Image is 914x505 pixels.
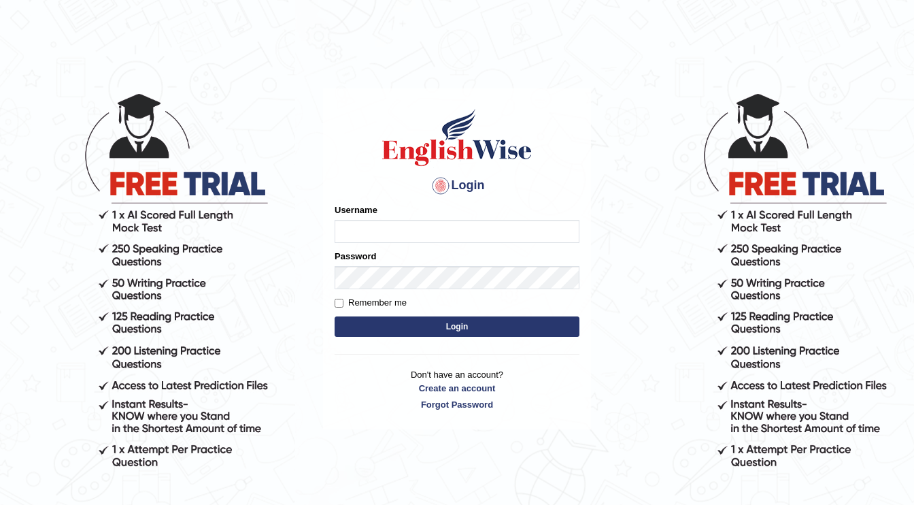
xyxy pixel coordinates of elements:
label: Username [335,203,377,216]
h4: Login [335,175,579,197]
a: Create an account [335,382,579,395]
label: Remember me [335,296,407,310]
button: Login [335,316,579,337]
input: Remember me [335,299,343,308]
img: Logo of English Wise sign in for intelligent practice with AI [379,107,535,168]
a: Forgot Password [335,398,579,411]
label: Password [335,250,376,263]
p: Don't have an account? [335,368,579,410]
